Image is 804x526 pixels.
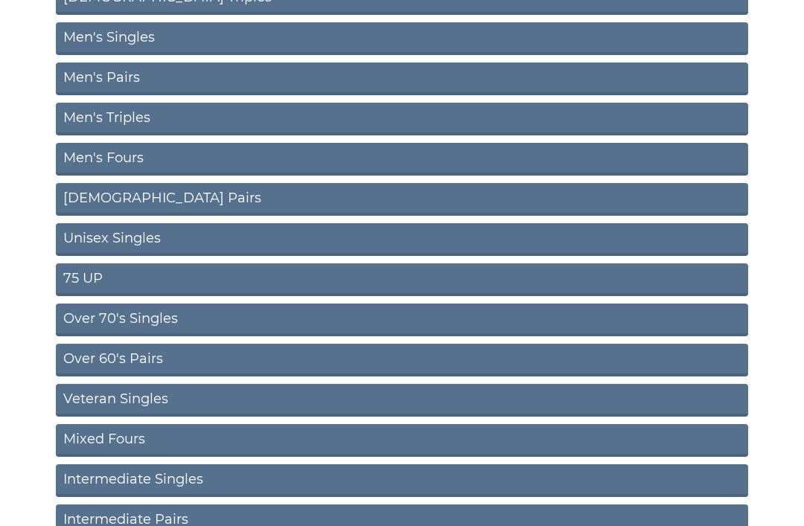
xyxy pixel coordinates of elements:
a: Intermediate Singles [56,465,748,498]
a: 75 UP [56,264,748,297]
a: Unisex Singles [56,224,748,257]
a: Veteran Singles [56,385,748,417]
a: Men's Pairs [56,63,748,96]
a: Men's Triples [56,103,748,136]
a: Men's Fours [56,144,748,176]
a: Mixed Fours [56,425,748,458]
a: Men's Singles [56,23,748,56]
a: Over 60's Pairs [56,344,748,377]
a: [DEMOGRAPHIC_DATA] Pairs [56,184,748,217]
a: Over 70's Singles [56,304,748,337]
